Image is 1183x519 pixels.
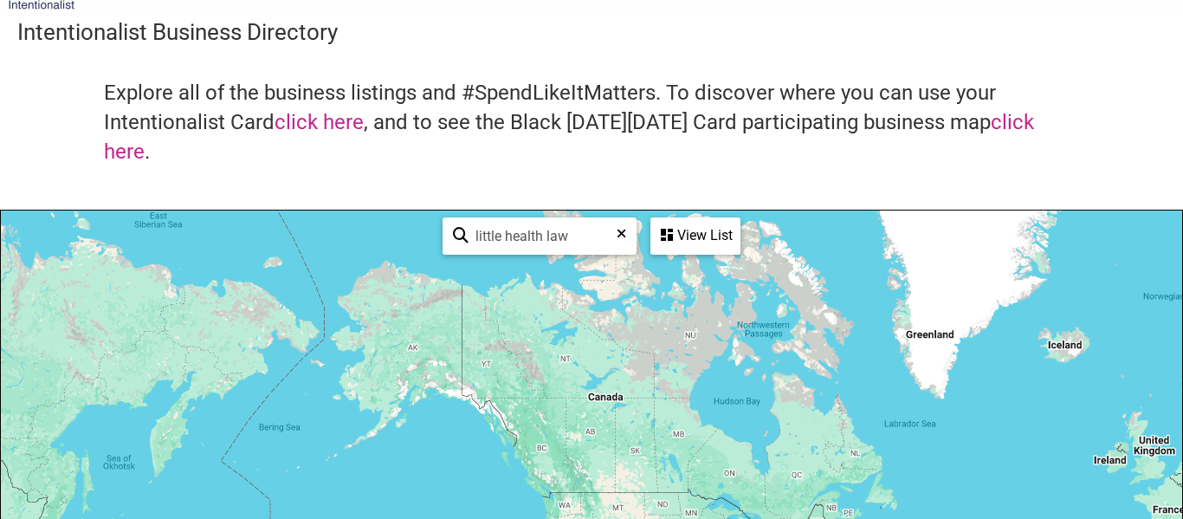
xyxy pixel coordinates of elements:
div: View List [652,219,739,252]
div: See a list of the visible businesses [650,217,740,255]
input: Type to find and filter... [469,219,625,253]
div: Type to search and filter [443,217,637,255]
h3: Intentionalist Business Directory [17,16,1166,48]
a: click here [104,110,1034,164]
a: click here [275,110,364,134]
h4: Explore all of the business listings and #SpendLikeItMatters. To discover where you can use your ... [104,79,1079,166]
